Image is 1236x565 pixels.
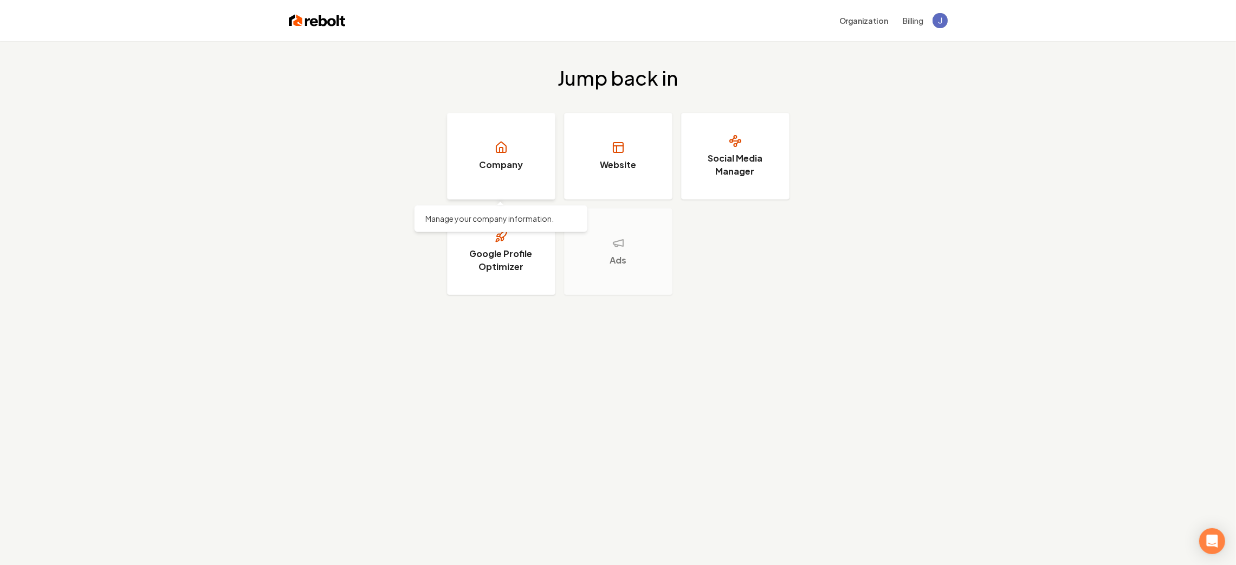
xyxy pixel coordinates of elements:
[695,152,776,178] h3: Social Media Manager
[289,13,346,28] img: Rebolt Logo
[564,113,672,200] a: Website
[610,254,626,267] h3: Ads
[447,113,555,200] a: Company
[461,247,542,273] h3: Google Profile Optimizer
[933,13,948,28] button: Open user button
[833,11,895,30] button: Organization
[558,67,678,89] h2: Jump back in
[479,158,523,171] h3: Company
[600,158,636,171] h3: Website
[903,15,924,26] button: Billing
[447,208,555,295] a: Google Profile Optimizer
[933,13,948,28] img: Jacob Elser
[425,213,576,224] p: Manage your company information.
[1199,528,1225,554] div: Open Intercom Messenger
[681,113,790,200] a: Social Media Manager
